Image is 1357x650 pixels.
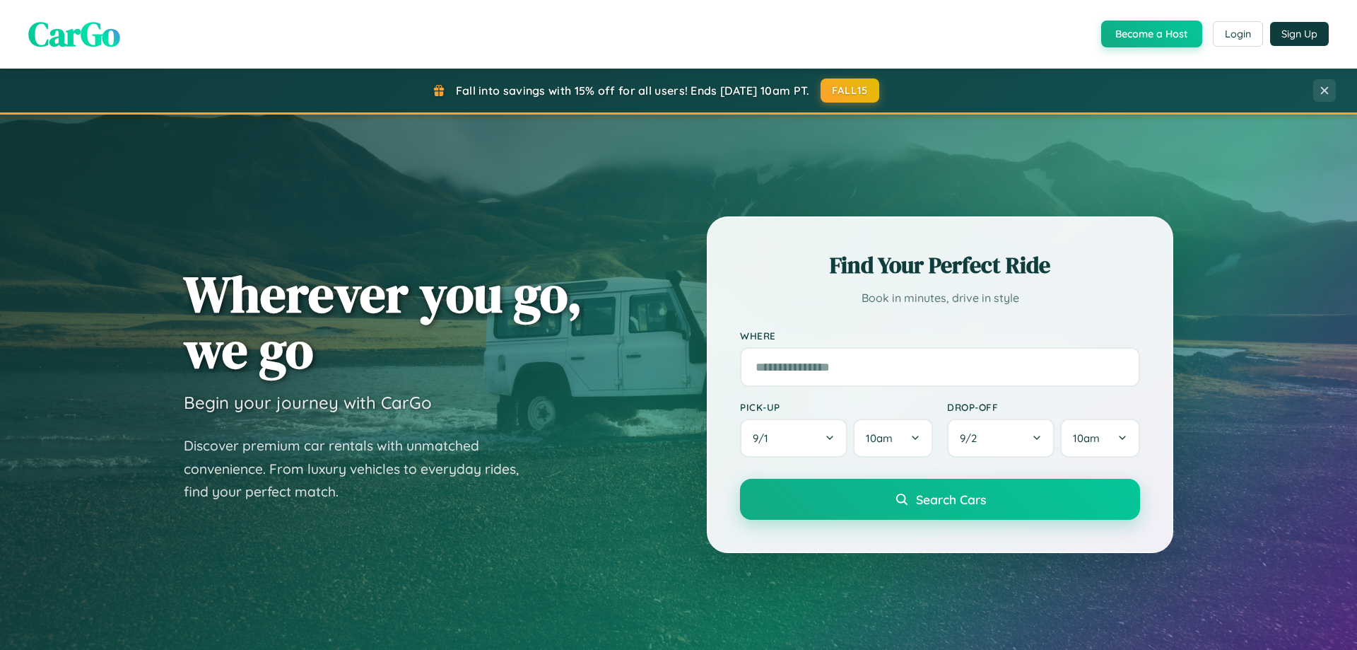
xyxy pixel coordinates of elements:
[456,83,810,98] span: Fall into savings with 15% off for all users! Ends [DATE] 10am PT.
[947,419,1055,458] button: 9/2
[740,419,847,458] button: 9/1
[1270,22,1329,46] button: Sign Up
[916,492,986,507] span: Search Cars
[1073,431,1100,445] span: 10am
[1060,419,1140,458] button: 10am
[740,250,1140,281] h2: Find Your Perfect Ride
[1213,21,1263,47] button: Login
[853,419,933,458] button: 10am
[740,479,1140,520] button: Search Cars
[28,11,120,57] span: CarGo
[740,288,1140,308] p: Book in minutes, drive in style
[740,330,1140,342] label: Where
[184,266,582,378] h1: Wherever you go, we go
[753,431,775,445] span: 9 / 1
[1101,21,1202,47] button: Become a Host
[947,401,1140,413] label: Drop-off
[184,392,432,413] h3: Begin your journey with CarGo
[866,431,893,445] span: 10am
[184,434,537,504] p: Discover premium car rentals with unmatched convenience. From luxury vehicles to everyday rides, ...
[740,401,933,413] label: Pick-up
[960,431,984,445] span: 9 / 2
[821,79,880,103] button: FALL15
